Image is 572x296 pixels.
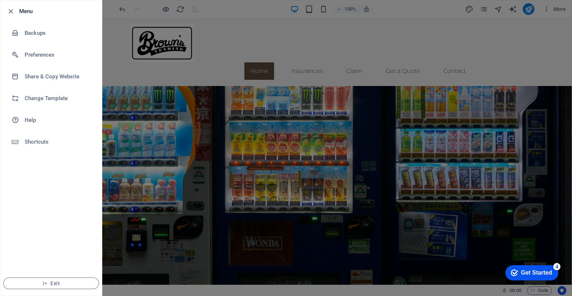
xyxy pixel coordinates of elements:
[25,72,92,81] h6: Share & Copy Website
[9,280,93,286] span: Exit
[6,4,59,19] div: Get Started 4 items remaining, 20% complete
[3,277,99,289] button: Exit
[25,116,92,124] h6: Help
[21,8,53,15] div: Get Started
[25,50,92,59] h6: Preferences
[54,1,61,9] div: 4
[19,7,96,16] h6: Menu
[25,137,92,146] h6: Shortcuts
[25,29,92,37] h6: Backups
[0,109,102,131] a: Help
[25,94,92,103] h6: Change Template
